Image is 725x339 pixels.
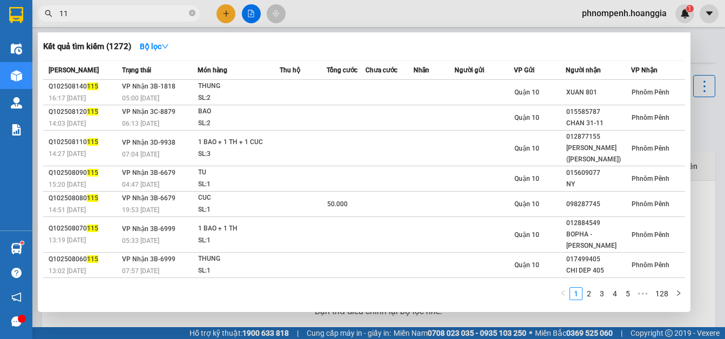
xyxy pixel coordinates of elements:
[59,8,187,19] input: Tìm tên, số ĐT hoặc mã đơn
[49,206,86,214] span: 14:51 [DATE]
[566,87,631,98] div: XUAN 801
[49,279,119,290] div: Q102508060017
[455,66,484,74] span: Người gửi
[198,118,279,130] div: SL: 2
[414,66,429,74] span: Nhãn
[514,89,539,96] span: Quận 10
[566,167,631,179] div: 015609077
[566,118,631,129] div: CHAN 31-11
[514,145,539,152] span: Quận 10
[198,223,279,235] div: 1 BAO + 1 TH
[198,235,279,247] div: SL: 1
[631,66,658,74] span: VP Nhận
[49,223,119,234] div: Q102508070
[122,83,175,90] span: VP Nhận 3B-1818
[514,231,539,239] span: Quận 10
[566,179,631,190] div: NY
[198,265,279,277] div: SL: 1
[198,66,227,74] span: Món hàng
[122,267,159,275] span: 07:57 [DATE]
[566,218,631,229] div: 012884549
[49,94,86,102] span: 16:17 [DATE]
[140,42,169,51] strong: Bộ lọc
[198,167,279,179] div: TU
[566,66,601,74] span: Người nhận
[198,179,279,191] div: SL: 1
[122,120,159,127] span: 06:13 [DATE]
[672,287,685,300] button: right
[11,124,22,135] img: solution-icon
[514,66,534,74] span: VP Gửi
[198,137,279,148] div: 1 BAO + 1 TH + 1 CUC
[45,10,52,17] span: search
[566,199,631,210] div: 098287745
[87,83,98,90] span: 115
[122,194,175,202] span: VP Nhận 3B-6679
[566,265,631,276] div: CHI DEP 405
[11,268,22,278] span: question-circle
[122,206,159,214] span: 19:53 [DATE]
[122,151,159,158] span: 07:04 [DATE]
[327,200,348,208] span: 50.000
[122,169,175,177] span: VP Nhận 3B-6679
[198,80,279,92] div: THUNG
[514,200,539,208] span: Quận 10
[49,254,119,265] div: Q102508060
[122,94,159,102] span: 05:00 [DATE]
[21,241,24,245] sup: 1
[49,236,86,244] span: 13:19 [DATE]
[514,261,539,269] span: Quận 10
[365,66,397,74] span: Chưa cước
[49,267,86,275] span: 13:02 [DATE]
[514,114,539,121] span: Quận 10
[11,292,22,302] span: notification
[557,287,570,300] li: Previous Page
[122,237,159,245] span: 05:33 [DATE]
[280,66,300,74] span: Thu hộ
[634,287,652,300] span: •••
[198,253,279,265] div: THUNG
[122,139,175,146] span: VP Nhận 3D-9938
[122,281,175,288] span: VP Nhận 3C-8879
[557,287,570,300] button: left
[49,181,86,188] span: 15:20 [DATE]
[49,66,99,74] span: [PERSON_NAME]
[87,194,98,202] span: 115
[11,243,22,254] img: warehouse-icon
[87,138,98,146] span: 115
[652,287,672,300] li: 128
[189,9,195,19] span: close-circle
[122,108,175,116] span: VP Nhận 3C-8879
[9,7,23,23] img: logo-vxr
[122,181,159,188] span: 04:47 [DATE]
[49,193,119,204] div: Q102508080
[87,255,98,263] span: 115
[675,290,682,296] span: right
[327,66,357,74] span: Tổng cước
[560,290,566,296] span: left
[596,288,608,300] a: 3
[11,97,22,109] img: warehouse-icon
[566,106,631,118] div: 015585787
[632,175,669,182] span: Phnôm Pênh
[49,106,119,118] div: Q102508120
[570,288,582,300] a: 1
[652,288,672,300] a: 128
[672,287,685,300] li: Next Page
[49,167,119,179] div: Q102508090
[43,41,131,52] h3: Kết quả tìm kiếm ( 1272 )
[608,287,621,300] li: 4
[122,66,151,74] span: Trạng thái
[198,92,279,104] div: SL: 2
[49,81,119,92] div: Q102508140
[87,225,98,232] span: 115
[632,200,669,208] span: Phnôm Pênh
[87,108,98,116] span: 115
[198,279,279,290] div: THUNG
[566,254,631,265] div: 017499405
[161,43,169,50] span: down
[87,169,98,177] span: 115
[11,70,22,82] img: warehouse-icon
[632,114,669,121] span: Phnôm Pênh
[198,204,279,216] div: SL: 1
